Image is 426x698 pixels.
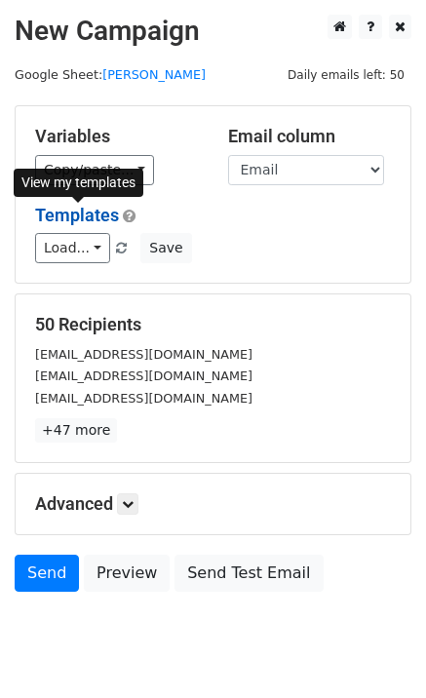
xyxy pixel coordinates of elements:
small: [EMAIL_ADDRESS][DOMAIN_NAME] [35,347,252,362]
a: Templates [35,205,119,225]
h2: New Campaign [15,15,411,48]
h5: 50 Recipients [35,314,391,335]
span: Daily emails left: 50 [281,64,411,86]
a: Copy/paste... [35,155,154,185]
h5: Advanced [35,493,391,515]
a: Send Test Email [174,555,323,592]
small: Google Sheet: [15,67,206,82]
a: Send [15,555,79,592]
iframe: Chat Widget [329,604,426,698]
a: Preview [84,555,170,592]
h5: Email column [228,126,392,147]
a: Daily emails left: 50 [281,67,411,82]
small: [EMAIL_ADDRESS][DOMAIN_NAME] [35,368,252,383]
h5: Variables [35,126,199,147]
button: Save [140,233,191,263]
a: [PERSON_NAME] [102,67,206,82]
a: +47 more [35,418,117,443]
small: [EMAIL_ADDRESS][DOMAIN_NAME] [35,391,252,406]
a: Load... [35,233,110,263]
div: View my templates [14,169,143,197]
